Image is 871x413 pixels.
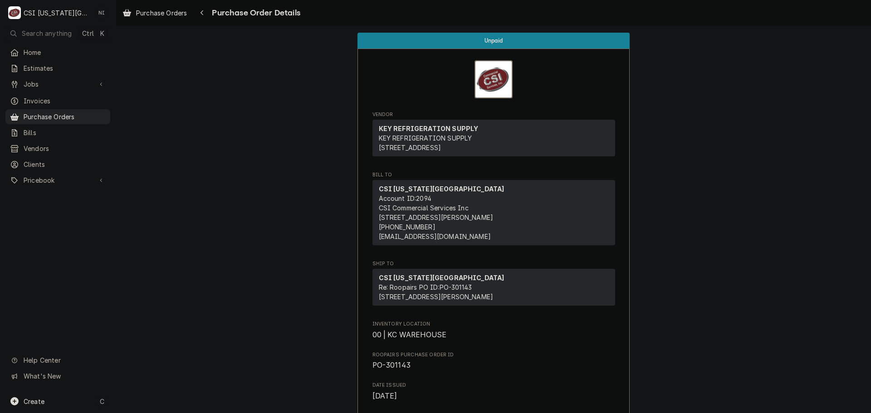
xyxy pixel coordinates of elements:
[379,125,479,132] strong: KEY REFRIGERATION SUPPLY
[372,260,615,267] span: Ship To
[5,173,110,188] a: Go to Pricebook
[372,392,397,400] span: [DATE]
[372,361,411,369] span: PO-301143
[372,391,615,402] span: Date Issued
[372,330,615,340] span: Inventory Location
[379,274,504,282] strong: CSI [US_STATE][GEOGRAPHIC_DATA]
[372,269,615,309] div: Ship To
[372,180,615,249] div: Bill To
[24,63,106,73] span: Estimates
[372,330,447,339] span: 00 | KC WAREHOUSE
[5,157,110,172] a: Clients
[8,6,21,19] div: CSI Kansas City's Avatar
[5,141,110,156] a: Vendors
[372,120,615,156] div: Vendor
[379,283,472,291] span: Re: Roopairs PO ID: PO-301143
[24,144,106,153] span: Vendors
[5,125,110,140] a: Bills
[24,96,106,106] span: Invoices
[5,45,110,60] a: Home
[379,134,472,151] span: KEY REFRIGERATION SUPPLY [STREET_ADDRESS]
[372,120,615,160] div: Vendor
[372,171,615,179] span: Bill To
[5,77,110,92] a: Go to Jobs
[484,38,503,44] span: Unpaid
[5,25,110,41] button: Search anythingCtrlK
[5,93,110,108] a: Invoices
[209,7,300,19] span: Purchase Order Details
[95,6,108,19] div: Nate Ingram's Avatar
[24,79,92,89] span: Jobs
[379,293,494,301] span: [STREET_ADDRESS][PERSON_NAME]
[372,171,615,249] div: Purchase Order Bill To
[372,351,615,359] span: Roopairs Purchase Order ID
[379,223,435,231] a: [PHONE_NUMBER]
[5,109,110,124] a: Purchase Orders
[195,5,209,20] button: Navigate back
[372,180,615,245] div: Bill To
[82,29,94,38] span: Ctrl
[24,8,90,18] div: CSI [US_STATE][GEOGRAPHIC_DATA]
[24,355,105,365] span: Help Center
[95,6,108,19] div: NI
[372,382,615,401] div: Date Issued
[24,398,44,405] span: Create
[24,160,106,169] span: Clients
[5,353,110,368] a: Go to Help Center
[22,29,72,38] span: Search anything
[136,8,187,18] span: Purchase Orders
[24,112,106,121] span: Purchase Orders
[24,371,105,381] span: What's New
[24,48,106,57] span: Home
[372,360,615,371] span: Roopairs Purchase Order ID
[379,204,494,221] span: CSI Commercial Services Inc [STREET_ADDRESS][PERSON_NAME]
[372,351,615,371] div: Roopairs Purchase Order ID
[372,269,615,306] div: Ship To
[372,321,615,328] span: Inventory Location
[100,397,104,406] span: C
[372,260,615,310] div: Purchase Order Ship To
[24,128,106,137] span: Bills
[379,185,504,193] strong: CSI [US_STATE][GEOGRAPHIC_DATA]
[100,29,104,38] span: K
[475,60,513,98] img: Logo
[357,33,630,49] div: Status
[379,233,491,240] a: [EMAIL_ADDRESS][DOMAIN_NAME]
[8,6,21,19] div: C
[5,61,110,76] a: Estimates
[24,175,92,185] span: Pricebook
[119,5,191,20] a: Purchase Orders
[372,111,615,160] div: Purchase Order Vendor
[372,321,615,340] div: Inventory Location
[5,369,110,384] a: Go to What's New
[379,194,431,202] span: Account ID: 2094
[372,382,615,389] span: Date Issued
[372,111,615,118] span: Vendor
